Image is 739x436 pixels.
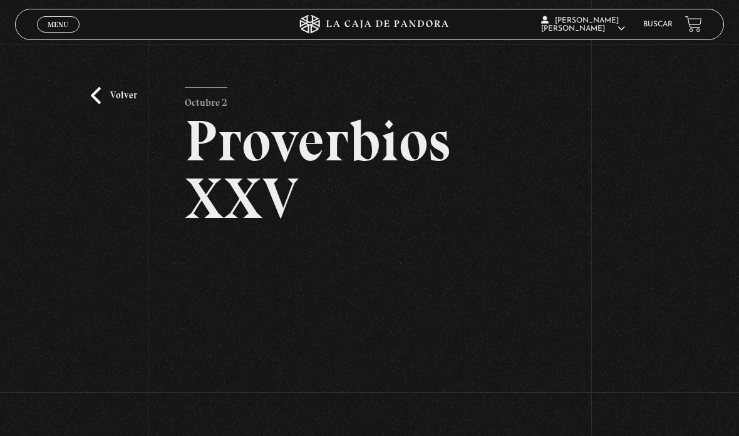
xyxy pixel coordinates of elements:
h2: Proverbios XXV [185,112,554,227]
p: Octubre 2 [185,87,227,112]
a: Buscar [643,21,673,28]
span: Menu [48,21,68,28]
span: [PERSON_NAME] [PERSON_NAME] [541,17,625,33]
span: Cerrar [44,31,73,40]
a: View your shopping cart [685,16,702,33]
a: Volver [91,87,137,104]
